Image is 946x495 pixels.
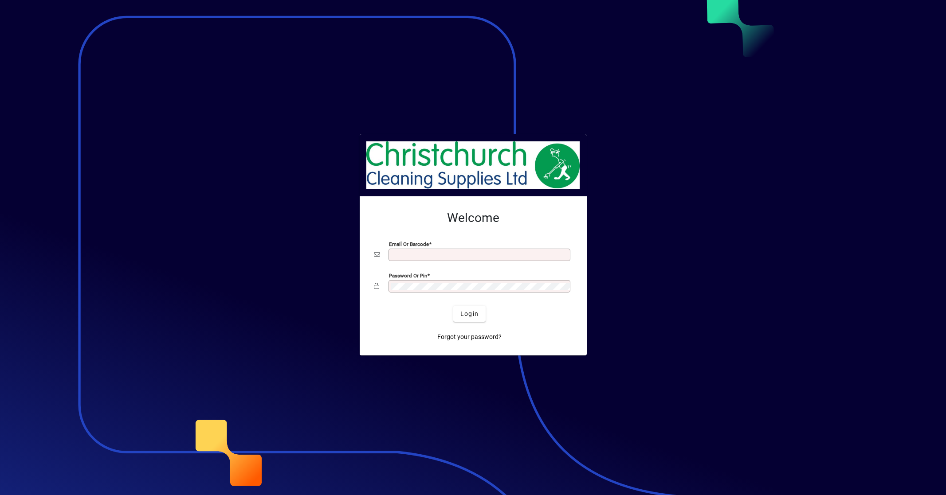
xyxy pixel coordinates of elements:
span: Login [460,309,479,319]
a: Forgot your password? [434,329,505,345]
mat-label: Email or Barcode [389,241,429,247]
mat-label: Password or Pin [389,273,427,279]
span: Forgot your password? [437,332,502,342]
h2: Welcome [374,210,573,226]
button: Login [453,306,486,322]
